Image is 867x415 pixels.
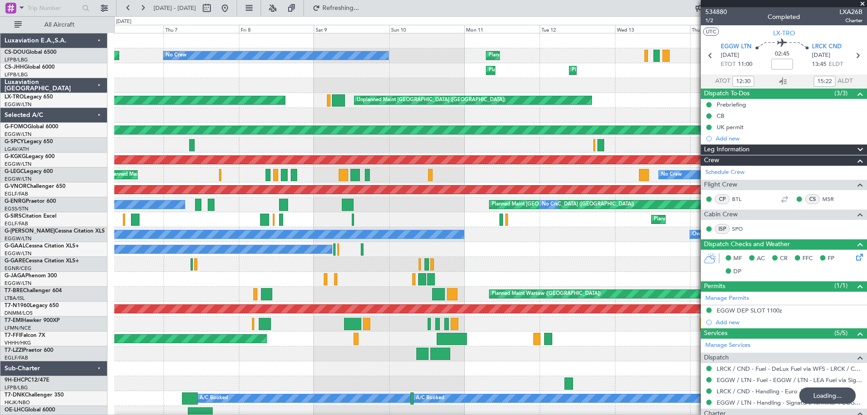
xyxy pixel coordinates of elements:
span: G-GAAL [5,243,25,249]
span: EGGW LTN [721,42,751,51]
span: 534880 [705,7,727,17]
div: Mon 11 [464,25,540,33]
a: SPO [732,225,752,233]
span: T7-N1960 [5,303,30,308]
div: [DATE] [116,18,131,26]
a: LFPB/LBG [5,384,28,391]
span: FP [828,254,834,263]
a: EGGW / LTN - Fuel - EGGW / LTN - LEA Fuel via Signature in EGGW [717,376,862,384]
a: G-FOMOGlobal 6000 [5,124,58,130]
span: Dispatch Checks and Weather [704,239,790,250]
span: T7-BRE [5,288,23,294]
span: Permits [704,281,725,292]
input: Trip Number [28,1,79,15]
div: Planned Maint [GEOGRAPHIC_DATA] ([GEOGRAPHIC_DATA]) [572,64,714,77]
span: Refreshing... [322,5,360,11]
span: LX-TRO [773,28,795,38]
div: No Crew [542,198,563,211]
a: G-[PERSON_NAME]Cessna Citation XLS [5,228,105,234]
span: 11:00 [738,60,752,69]
div: Wed 6 [88,25,163,33]
span: 9H-EHC [5,378,24,383]
span: Dispatch To-Dos [704,89,750,99]
span: G-SIRS [5,214,22,219]
a: T7-DNKChallenger 350 [5,392,64,398]
span: G-FOMO [5,124,28,130]
span: [DATE] [721,51,739,60]
span: (3/3) [834,89,848,98]
a: T7-LZZIPraetor 600 [5,348,53,353]
span: Services [704,328,727,339]
span: Flight Crew [704,180,737,190]
span: Crew [704,155,719,166]
div: No Crew [661,168,682,182]
a: EGGW/LTN [5,101,32,108]
span: [DATE] - [DATE] [154,4,196,12]
div: Fri 8 [239,25,314,33]
span: All Aircraft [23,22,95,28]
span: AC [757,254,765,263]
a: G-GARECessna Citation XLS+ [5,258,79,264]
div: ISP [715,224,730,234]
a: EGGW/LTN [5,235,32,242]
a: LRCK / CND - Handling - Euro Jet LRCK / CND [717,387,843,395]
div: Prebriefing [717,101,746,108]
a: T7-EMIHawker 900XP [5,318,60,323]
span: G-VNOR [5,184,27,189]
span: ATOT [715,77,730,86]
div: Thu 7 [163,25,239,33]
span: LXA26B [839,7,862,17]
div: Sat 9 [314,25,389,33]
a: EGGW/LTN [5,176,32,182]
a: G-KGKGLegacy 600 [5,154,55,159]
span: Leg Information [704,145,750,155]
a: 9H-EHCPC12/47E [5,378,49,383]
span: CS-DOU [5,50,26,55]
div: Loading... [799,387,856,404]
a: EGGW/LTN [5,280,32,287]
span: [DATE] [812,51,830,60]
a: EGLF/FAB [5,354,28,361]
div: Completed [768,12,800,22]
div: CB [717,112,724,120]
span: CR [780,254,788,263]
a: LTBA/ISL [5,295,25,302]
div: Planned Maint [GEOGRAPHIC_DATA] ([GEOGRAPHIC_DATA]) [654,213,796,226]
a: Manage Services [705,341,750,350]
div: Planned Maint [GEOGRAPHIC_DATA] ([GEOGRAPHIC_DATA]) [492,198,634,211]
div: Sun 10 [389,25,465,33]
span: G-GARE [5,258,25,264]
span: T7-DNK [5,392,25,398]
a: EGGW/LTN [5,131,32,138]
span: 1/2 [705,17,727,24]
a: G-ENRGPraetor 600 [5,199,56,204]
a: G-LEGCLegacy 600 [5,169,53,174]
span: DP [733,267,741,276]
a: EGSS/STN [5,205,28,212]
span: T7-LZZI [5,348,23,353]
div: A/C Booked [200,392,228,405]
div: Wed 13 [615,25,690,33]
a: G-GAALCessna Citation XLS+ [5,243,79,249]
a: LFMN/NCE [5,325,31,331]
span: G-[PERSON_NAME] [5,228,55,234]
span: Cabin Crew [704,210,738,220]
button: UTC [703,28,719,36]
a: LRCK / CND - Fuel - DeLux Fuel via WFS - LRCK / CND [717,365,862,373]
a: G-SPCYLegacy 650 [5,139,53,145]
div: EGGW DEP SLOT 1100z [717,307,782,314]
a: MSR [822,195,843,203]
a: CS-DOUGlobal 6500 [5,50,56,55]
a: EGLF/FAB [5,220,28,227]
div: Tue 12 [540,25,615,33]
span: G-SPCY [5,139,24,145]
span: MF [733,254,742,263]
a: BTL [732,195,752,203]
a: CS-JHHGlobal 6000 [5,65,55,70]
div: Unplanned Maint [GEOGRAPHIC_DATA] ([GEOGRAPHIC_DATA]) [357,93,505,107]
a: T7-BREChallenger 604 [5,288,62,294]
span: FFC [802,254,813,263]
a: VHHH/HKG [5,340,31,346]
span: G-KGKG [5,154,26,159]
a: G-JAGAPhenom 300 [5,273,57,279]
